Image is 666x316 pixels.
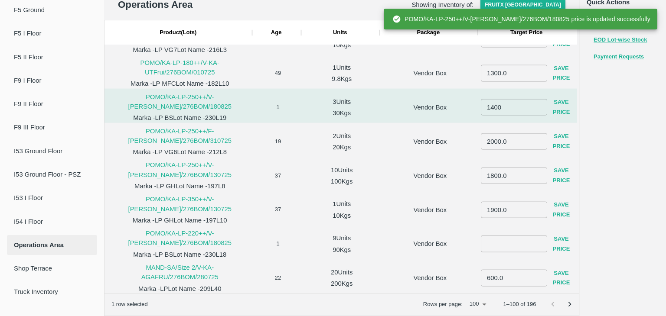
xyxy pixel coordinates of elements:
button: EOD Lot-wise Stock [594,35,647,45]
p: POMO/KA-LP-180++/V-KA-UTFrui/276BOM/010725 [108,58,252,77]
div: POMO/KA-LP-250++/V-[PERSON_NAME]/276BOM/180825 price is updated successfully [392,11,650,27]
div: Target Price [510,29,542,37]
button: Save Price [547,61,576,86]
button: Save Price [547,265,576,290]
p: MAND-SA/Size 2/V-KA-AGAFRU/276BOM/280725 [108,263,252,282]
p: Marka - LP BS Lot Name - 230L19 [133,113,226,123]
p: Marka - LP MFC Lot Name - 182L10 [131,79,229,88]
div: 19 [252,123,301,157]
div: Package [417,29,440,37]
div: Target Price [477,20,575,45]
span: F9 I Floor [14,76,90,85]
div: 100 [466,298,490,310]
div: 1 row selected [111,300,148,309]
div: Days [271,29,282,37]
p: Marka - LP GH Lot Name - 197L10 [133,215,227,225]
div: Product(Lots) [104,20,252,45]
span: I53 I Floor [14,193,90,203]
p: 1–100 of 196 [503,300,536,309]
button: Save Price [547,129,576,154]
p: Vendor Box [414,273,447,283]
div: 90 Kgs [333,245,351,254]
p: Vendor Box [414,239,447,248]
span: Truck Inventory [14,287,90,297]
div: 200 Kgs [331,279,353,288]
div: Package [379,20,477,45]
div: 9 Units [333,233,351,243]
div: 20 Kgs [333,142,351,152]
p: Vendor Box [414,205,447,214]
button: Save Price [547,163,576,188]
div: 9.8 Kgs [332,74,352,84]
p: Marka - LP VG7 Lot Name - 216L3 [133,45,227,54]
p: Vendor Box [414,137,447,146]
div: 1 Units [333,199,351,209]
p: Marka - LP GH Lot Name - 197L8 [134,181,225,191]
p: Marka - LP Lot Name - 209L40 [138,284,221,293]
div: 10 Units [331,165,353,174]
p: POMO/KA-LP-250++/F-[PERSON_NAME]/276BOM/310725 [108,126,252,145]
p: POMO/KA-LP-250++/V-[PERSON_NAME]/276BOM/130725 [108,160,252,180]
span: I53 Ground Floor - PSZ [14,170,90,179]
div: Kgs [333,29,347,37]
button: Save Price [547,231,576,256]
p: Marka - LP BS Lot Name - 230L18 [133,249,226,259]
p: Vendor Box [414,68,447,78]
div: 49 [252,55,301,89]
div: 10 Kgs [333,40,351,49]
span: F5 I Floor [14,29,90,38]
div: 1 Units [333,63,351,72]
div: 10 Kgs [333,210,351,220]
p: Vendor Box [414,103,447,112]
span: I53 Ground Floor [14,146,90,156]
p: POMO/KA-LP-250++/V-[PERSON_NAME]/276BOM/180825 [108,92,252,111]
p: POMO/KA-LP-350++/V-[PERSON_NAME]/276BOM/130725 [108,194,252,214]
div: Age [252,20,301,45]
div: 30 Kgs [333,108,351,118]
button: Go to next page [562,296,578,313]
span: Operations Area [14,240,90,250]
div: 22 [252,259,301,293]
div: 3 Units [333,97,351,106]
p: POMO/KA-LP-220++/V-[PERSON_NAME]/276BOM/180825 [108,229,252,248]
div: 1 [252,225,301,259]
span: F5 Ground [14,5,90,15]
p: Vendor Box [414,171,447,180]
button: Save Price [547,95,576,120]
div: 1 [252,88,301,123]
span: F5 II Floor [14,52,90,62]
div: 37 [252,191,301,225]
button: Save Price [547,26,576,52]
button: Payment Requests [594,52,644,62]
span: I54 I Floor [14,217,90,226]
div: Units [301,20,379,45]
button: Save Price [547,197,576,222]
span: F9 III Floor [14,123,90,132]
p: Rows per page: [423,300,463,309]
p: Marka - LP VG6 Lot Name - 212L8 [133,147,227,157]
div: 20 Units [331,268,353,277]
span: Shop Terrace [14,264,90,273]
span: F9 II Floor [14,99,90,109]
div: 100 Kgs [331,176,353,186]
div: 2 Units [333,131,351,140]
div: Product(Lots) [160,29,196,37]
div: 37 [252,157,301,191]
